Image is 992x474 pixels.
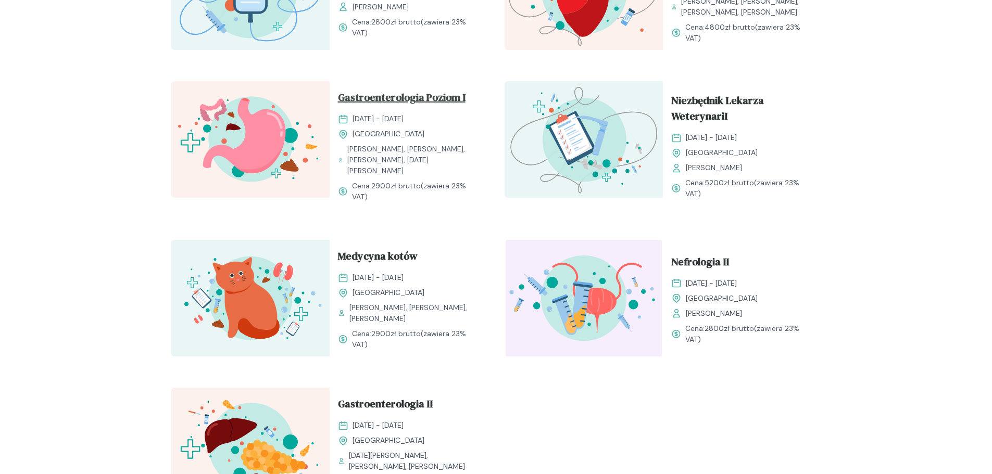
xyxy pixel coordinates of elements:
[671,93,813,128] a: Niezbędnik Lekarza WeterynariI
[338,89,466,109] span: Gastroenterologia Poziom I
[338,396,433,416] span: Gastroenterologia II
[686,132,737,143] span: [DATE] - [DATE]
[352,328,480,350] span: Cena: (zawiera 23% VAT)
[347,144,480,176] span: [PERSON_NAME], [PERSON_NAME], [PERSON_NAME], [DATE][PERSON_NAME]
[338,248,418,268] span: Medycyna kotów
[371,17,421,27] span: 2800 zł brutto
[685,177,813,199] span: Cena: (zawiera 23% VAT)
[352,17,480,39] span: Cena: (zawiera 23% VAT)
[349,450,480,472] span: [DATE][PERSON_NAME], [PERSON_NAME], [PERSON_NAME]
[505,81,663,198] img: aHe4VUMqNJQqH-M0_ProcMH_T.svg
[685,323,813,345] span: Cena: (zawiera 23% VAT)
[353,129,424,139] span: [GEOGRAPHIC_DATA]
[705,22,755,32] span: 4800 zł brutto
[705,324,754,333] span: 2800 zł brutto
[686,308,742,319] span: [PERSON_NAME]
[353,2,409,12] span: [PERSON_NAME]
[171,240,330,356] img: aHfQZEMqNJQqH-e8_MedKot_T.svg
[705,178,754,187] span: 5200 zł brutto
[671,254,813,274] a: Nefrologia II
[686,147,758,158] span: [GEOGRAPHIC_DATA]
[171,81,330,198] img: Zpbdlx5LeNNTxNvT_GastroI_T.svg
[685,22,813,44] span: Cena: (zawiera 23% VAT)
[338,396,480,416] a: Gastroenterologia II
[371,181,421,190] span: 2900 zł brutto
[352,181,480,202] span: Cena: (zawiera 23% VAT)
[686,293,758,304] span: [GEOGRAPHIC_DATA]
[686,162,742,173] span: [PERSON_NAME]
[353,287,424,298] span: [GEOGRAPHIC_DATA]
[353,435,424,446] span: [GEOGRAPHIC_DATA]
[353,272,404,283] span: [DATE] - [DATE]
[353,420,404,431] span: [DATE] - [DATE]
[349,302,479,324] span: [PERSON_NAME], [PERSON_NAME], [PERSON_NAME]
[671,254,729,274] span: Nefrologia II
[371,329,421,338] span: 2900 zł brutto
[338,248,480,268] a: Medycyna kotów
[686,278,737,289] span: [DATE] - [DATE]
[505,240,663,356] img: ZpgBUh5LeNNTxPrX_Uro_T.svg
[338,89,480,109] a: Gastroenterologia Poziom I
[353,113,404,124] span: [DATE] - [DATE]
